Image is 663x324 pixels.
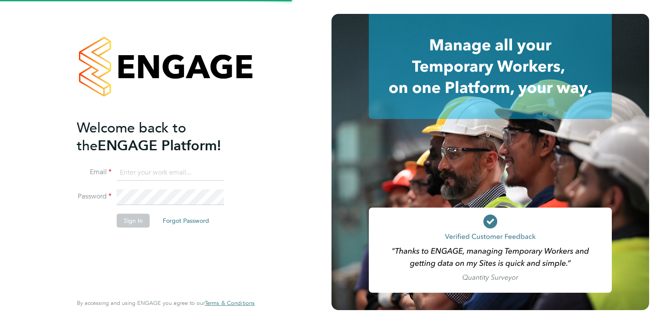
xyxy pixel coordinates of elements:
[156,214,216,228] button: Forgot Password
[205,299,255,307] span: Terms & Conditions
[205,300,255,307] a: Terms & Conditions
[77,168,112,177] label: Email
[117,165,224,181] input: Enter your work email...
[77,192,112,201] label: Password
[77,119,246,155] h2: ENGAGE Platform!
[117,214,150,228] button: Sign In
[77,299,255,307] span: By accessing and using ENGAGE you agree to our
[77,119,186,154] span: Welcome back to the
